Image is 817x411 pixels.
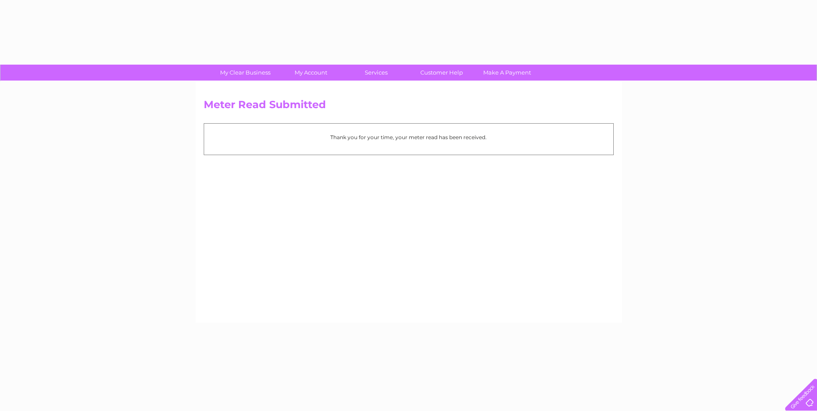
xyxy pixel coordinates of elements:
[341,65,412,81] a: Services
[406,65,477,81] a: Customer Help
[275,65,346,81] a: My Account
[210,65,281,81] a: My Clear Business
[208,133,609,141] p: Thank you for your time, your meter read has been received.
[204,99,614,115] h2: Meter Read Submitted
[472,65,543,81] a: Make A Payment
